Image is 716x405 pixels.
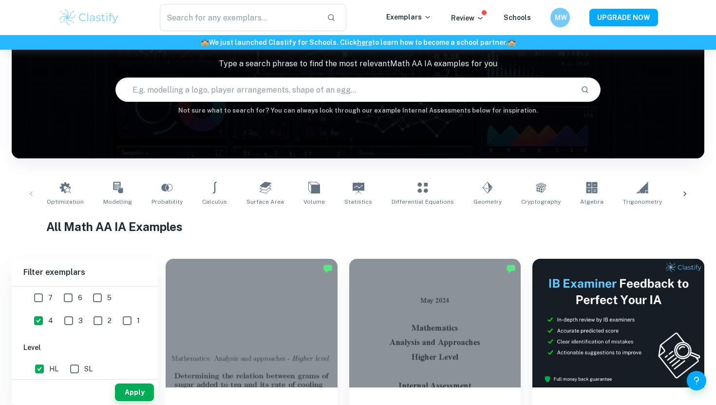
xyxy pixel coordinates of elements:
[12,259,158,286] h6: Filter exemplars
[103,197,132,206] span: Modelling
[23,342,146,353] h6: Level
[151,197,183,206] span: Probability
[49,364,58,374] span: HL
[48,315,53,326] span: 4
[357,39,372,46] a: here
[344,197,372,206] span: Statistics
[555,12,566,23] h6: MW
[137,315,140,326] span: 1
[58,8,120,27] img: Clastify logo
[202,197,227,206] span: Calculus
[12,106,704,116] h6: Not sure what to search for? You can always look through our example Internal Assessments below f...
[550,8,570,27] button: MW
[451,13,484,23] p: Review
[504,14,531,21] a: Schools
[160,4,319,31] input: Search for any exemplars...
[386,12,432,22] p: Exemplars
[687,371,706,390] button: Help and Feedback
[508,39,516,46] span: 🏫
[303,197,325,206] span: Volume
[84,364,93,374] span: SL
[246,197,284,206] span: Surface Area
[2,37,714,48] h6: We just launched Clastify for Schools. Click to learn how to become a school partner.
[392,197,454,206] span: Differential Equations
[521,197,561,206] span: Cryptography
[116,76,572,103] input: E.g. modelling a logo, player arrangements, shape of an egg...
[78,315,83,326] span: 3
[532,259,704,387] img: Thumbnail
[623,197,662,206] span: Trigonometry
[46,218,670,235] h1: All Math AA IA Examples
[115,384,154,401] button: Apply
[201,39,209,46] span: 🏫
[48,292,53,303] span: 7
[577,81,593,98] button: Search
[108,315,112,326] span: 2
[78,292,82,303] span: 6
[323,264,333,273] img: Marked
[580,197,603,206] span: Algebra
[47,197,84,206] span: Optimization
[12,58,704,70] p: Type a search phrase to find the most relevant Math AA IA examples for you
[506,264,516,273] img: Marked
[589,9,658,26] button: UPGRADE NOW
[107,292,112,303] span: 5
[473,197,502,206] span: Geometry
